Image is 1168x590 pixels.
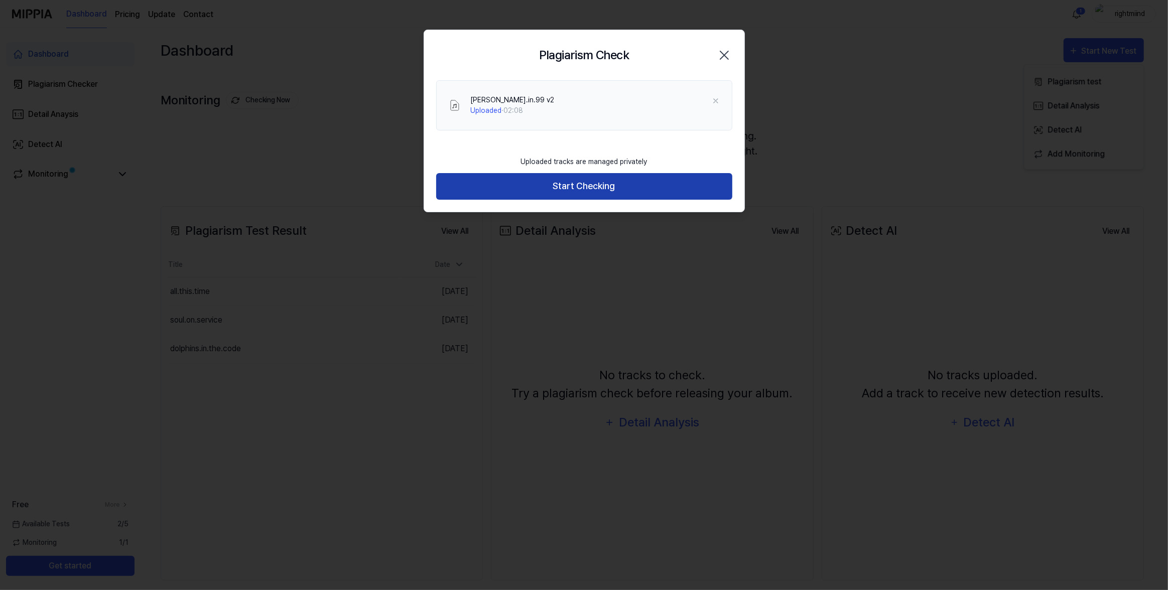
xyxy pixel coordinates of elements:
div: · 02:08 [471,105,555,116]
img: File Select [449,99,461,111]
h2: Plagiarism Check [539,46,629,64]
div: Uploaded tracks are managed privately [515,151,654,173]
div: [PERSON_NAME].in.99 v2 [471,95,555,105]
span: Uploaded [471,106,502,114]
button: Start Checking [436,173,732,200]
